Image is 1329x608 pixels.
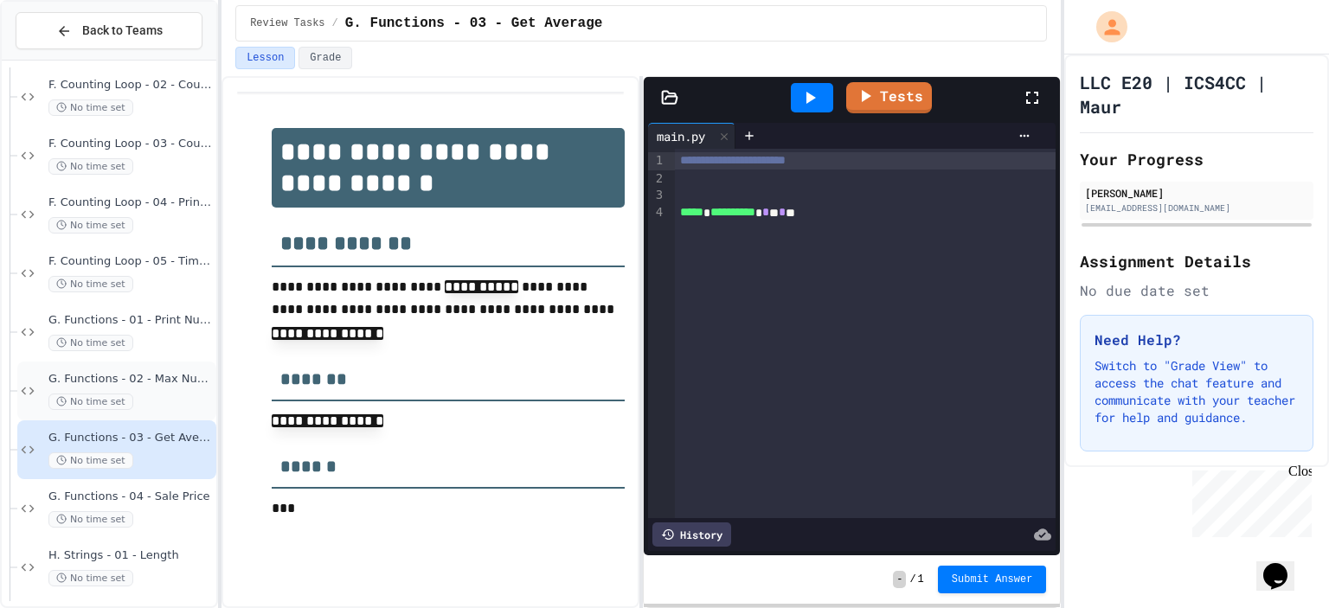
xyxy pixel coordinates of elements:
[48,137,213,151] span: F. Counting Loop - 03 - Count up by 4
[1085,185,1308,201] div: [PERSON_NAME]
[648,123,735,149] div: main.py
[652,522,731,547] div: History
[48,195,213,210] span: F. Counting Loop - 04 - Printing Patterns
[648,127,714,145] div: main.py
[48,570,133,586] span: No time set
[48,276,133,292] span: No time set
[1080,147,1313,171] h2: Your Progress
[345,13,603,34] span: G. Functions - 03 - Get Average
[909,573,915,586] span: /
[1085,202,1308,214] div: [EMAIL_ADDRESS][DOMAIN_NAME]
[48,254,213,269] span: F. Counting Loop - 05 - Timestable
[1080,249,1313,273] h2: Assignment Details
[48,452,133,469] span: No time set
[48,217,133,234] span: No time set
[235,47,295,69] button: Lesson
[1080,70,1313,118] h1: LLC E20 | ICS4CC | Maur
[648,187,665,204] div: 3
[48,511,133,528] span: No time set
[48,99,133,116] span: No time set
[48,335,133,351] span: No time set
[48,431,213,445] span: G. Functions - 03 - Get Average
[1095,357,1299,426] p: Switch to "Grade View" to access the chat feature and communicate with your teacher for help and ...
[918,573,924,586] span: 1
[7,7,119,110] div: Chat with us now!Close
[48,313,213,328] span: G. Functions - 01 - Print Numbers
[846,82,932,113] a: Tests
[938,566,1047,593] button: Submit Answer
[48,158,133,175] span: No time set
[48,394,133,410] span: No time set
[648,204,665,222] div: 4
[48,490,213,504] span: G. Functions - 04 - Sale Price
[1256,539,1312,591] iframe: chat widget
[648,152,665,170] div: 1
[299,47,352,69] button: Grade
[48,78,213,93] span: F. Counting Loop - 02 - Count down by 1
[48,372,213,387] span: G. Functions - 02 - Max Number
[250,16,324,30] span: Review Tasks
[1095,330,1299,350] h3: Need Help?
[82,22,163,40] span: Back to Teams
[1078,7,1132,47] div: My Account
[332,16,338,30] span: /
[648,170,665,188] div: 2
[1080,280,1313,301] div: No due date set
[1185,464,1312,537] iframe: chat widget
[16,12,202,49] button: Back to Teams
[48,548,213,563] span: H. Strings - 01 - Length
[893,571,906,588] span: -
[952,573,1033,586] span: Submit Answer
